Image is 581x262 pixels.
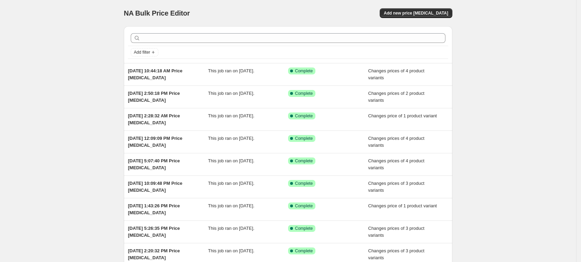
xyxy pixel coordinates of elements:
[295,68,313,74] span: Complete
[208,226,255,231] span: This job ran on [DATE].
[128,203,180,215] span: [DATE] 1:43:26 PM Price [MEDICAL_DATA]
[208,248,255,253] span: This job ran on [DATE].
[368,113,437,118] span: Changes price of 1 product variant
[295,248,313,254] span: Complete
[368,203,437,208] span: Changes price of 1 product variant
[128,181,182,193] span: [DATE] 10:09:48 PM Price [MEDICAL_DATA]
[368,68,425,80] span: Changes prices of 4 product variants
[295,226,313,231] span: Complete
[208,181,255,186] span: This job ran on [DATE].
[128,158,180,170] span: [DATE] 5:07:40 PM Price [MEDICAL_DATA]
[208,136,255,141] span: This job ran on [DATE].
[128,136,182,148] span: [DATE] 12:09:09 PM Price [MEDICAL_DATA]
[295,158,313,164] span: Complete
[384,10,448,16] span: Add new price [MEDICAL_DATA]
[295,91,313,96] span: Complete
[368,91,425,103] span: Changes prices of 2 product variants
[368,226,425,238] span: Changes prices of 3 product variants
[368,181,425,193] span: Changes prices of 3 product variants
[128,226,180,238] span: [DATE] 5:26:35 PM Price [MEDICAL_DATA]
[368,158,425,170] span: Changes prices of 4 product variants
[128,68,183,80] span: [DATE] 10:44:18 AM Price [MEDICAL_DATA]
[128,91,180,103] span: [DATE] 2:50:18 PM Price [MEDICAL_DATA]
[131,48,158,56] button: Add filter
[134,49,150,55] span: Add filter
[208,91,255,96] span: This job ran on [DATE].
[295,203,313,209] span: Complete
[124,9,190,17] span: NA Bulk Price Editor
[208,158,255,163] span: This job ran on [DATE].
[128,248,180,260] span: [DATE] 2:20:32 PM Price [MEDICAL_DATA]
[295,113,313,119] span: Complete
[208,113,255,118] span: This job ran on [DATE].
[208,203,255,208] span: This job ran on [DATE].
[208,68,255,73] span: This job ran on [DATE].
[128,113,180,125] span: [DATE] 2:28:32 AM Price [MEDICAL_DATA]
[380,8,452,18] button: Add new price [MEDICAL_DATA]
[295,181,313,186] span: Complete
[368,136,425,148] span: Changes prices of 4 product variants
[295,136,313,141] span: Complete
[368,248,425,260] span: Changes prices of 3 product variants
